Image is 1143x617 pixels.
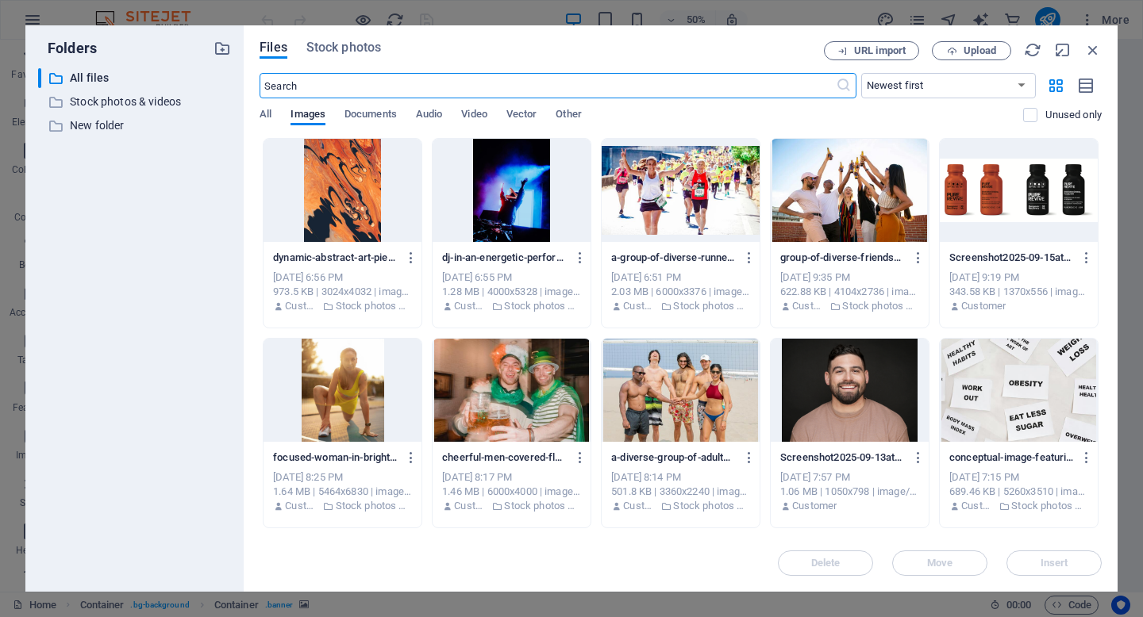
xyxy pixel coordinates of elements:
div: [DATE] 9:19 PM [949,270,1088,285]
div: [DATE] 8:17 PM [442,470,581,485]
div: By: Customer | Folder: Stock photos & videos [780,299,919,313]
span: Documents [344,105,397,127]
p: a-group-of-diverse-runners-participating-in-a-lively-marathon-event-under-the-sun-obtsxVtmbE9WOHf... [611,251,735,265]
p: Customer [454,499,487,513]
p: Stock photos & videos [842,299,919,313]
p: Folders [38,38,97,59]
p: Customer [961,299,1006,313]
p: Customer [623,499,656,513]
p: Customer [792,299,825,313]
span: Upload [964,46,996,56]
p: Stock photos & videos [504,499,581,513]
span: Stock photos [306,38,381,57]
div: ​ [38,68,41,88]
div: 973.5 KB | 3024x4032 | image/jpeg [273,285,412,299]
div: By: Customer | Folder: Stock photos & videos [611,299,750,313]
div: 1.46 MB | 6000x4000 | image/jpeg [442,485,581,499]
div: New folder [38,116,231,136]
div: By: Customer | Folder: Stock photos & videos [442,299,581,313]
div: By: Customer | Folder: Stock photos & videos [273,499,412,513]
p: Stock photos & videos [673,299,750,313]
span: Video [461,105,487,127]
span: All [260,105,271,127]
i: Close [1084,41,1102,59]
div: By: Customer | Folder: Stock photos & videos [949,499,1088,513]
i: Minimize [1054,41,1072,59]
p: conceptual-image-featuring-motivational-cards-on-health-fitness-and-wellness-on-a-white-backgroun... [949,450,1073,465]
div: 622.88 KB | 4104x2736 | image/jpeg [780,285,919,299]
button: URL import [824,41,919,60]
div: By: Customer | Folder: Stock photos & videos [442,499,581,513]
p: a-diverse-group-of-adults-having-fun-playing-volleyball-on-a-sunny-beach-ideal-for-sports-and-lif... [611,450,735,465]
span: Files [260,38,287,57]
span: Images [291,105,325,127]
p: Customer [792,499,837,513]
p: Displays only files that are not in use on the website. Files added during this session can still... [1045,108,1102,122]
div: 343.58 KB | 1370x556 | image/png [949,285,1088,299]
div: Stock photos & videos [38,92,231,112]
p: Customer [285,499,318,513]
div: [DATE] 6:51 PM [611,270,750,285]
p: dj-in-an-energetic-performance-during-a-colorful-night-concert-with-bright-show-lights-0Rs7F0cs4l... [442,251,566,265]
div: By: Customer | Folder: Stock photos & videos [273,299,412,313]
p: dynamic-abstract-art-piece-featuring-vibrant-acrylic-paint-drips-in-fiery-hues-fjpfiKlD-5z_c_EjzQ... [273,251,397,265]
input: Search [260,73,835,98]
div: [DATE] 8:14 PM [611,470,750,485]
p: Stock photos & videos [673,499,750,513]
p: Stock photos & videos [1011,499,1088,513]
div: [DATE] 8:25 PM [273,470,412,485]
div: [DATE] 6:55 PM [442,270,581,285]
button: Upload [932,41,1011,60]
p: group-of-diverse-friends-enjoying-drinks-and-laughter-on-a-sunny-rooftop-R2iLXmNYxaKr1kAk__hrSg.jpeg [780,251,904,265]
p: Screenshot2025-09-15at1.47.00PM-GeV_LMxLxc9YDFqcMSNH8w.png [949,251,1073,265]
p: New folder [70,117,202,135]
span: Vector [506,105,537,127]
p: Stock photos & videos [70,93,202,111]
span: URL import [854,46,906,56]
span: Audio [416,105,442,127]
p: Stock photos & videos [336,299,413,313]
div: By: Customer | Folder: Stock photos & videos [611,499,750,513]
div: 1.06 MB | 1050x798 | image/png [780,485,919,499]
p: cheerful-men-covered-flag-of-ireland-and-wearing-green-necklace-and-green-national-hat-gathering-... [442,450,566,465]
div: 2.03 MB | 6000x3376 | image/jpeg [611,285,750,299]
div: [DATE] 7:57 PM [780,470,919,485]
p: Customer [454,299,487,313]
div: [DATE] 6:56 PM [273,270,412,285]
div: [DATE] 7:15 PM [949,470,1088,485]
div: 1.28 MB | 4000x5328 | image/jpeg [442,285,581,299]
div: 689.46 KB | 5260x3510 | image/jpeg [949,485,1088,499]
p: Customer [285,299,318,313]
p: Screenshot2025-09-13at11.32.55PM-kW4zEcWp1uNb27xPYmtzeQ.png [780,450,904,465]
span: Other [556,105,581,127]
p: focused-woman-in-bright-sportswear-stretching-outdoors-during-sunset-ready-for-exercise-dathNdNa7... [273,450,397,465]
div: 1.64 MB | 5464x6830 | image/jpeg [273,485,412,499]
i: Reload [1024,41,1041,59]
div: 501.8 KB | 3360x2240 | image/jpeg [611,485,750,499]
p: Stock photos & videos [504,299,581,313]
p: Customer [623,299,656,313]
div: [DATE] 9:35 PM [780,270,919,285]
p: Stock photos & videos [336,499,413,513]
p: All files [70,69,202,87]
i: Create new folder [214,40,231,57]
p: Customer [961,499,995,513]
